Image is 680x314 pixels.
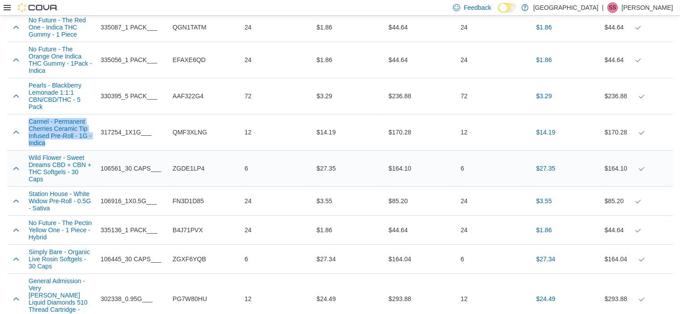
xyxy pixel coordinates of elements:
[604,163,669,174] div: $164.10
[29,82,93,110] button: Pearls - Blackberry Lemonade 1:1:1 CBN/CBD/THC - 5 Pack
[385,159,457,177] div: $164.10
[173,163,205,174] span: ZGDE1LP4
[532,87,555,105] button: $3.29
[532,123,559,141] button: $14.19
[101,127,152,138] span: 317254_1X1G___
[385,290,457,308] div: $293.88
[101,91,157,101] span: 330395_5 PACK___
[464,3,491,12] span: Feedback
[604,91,669,101] div: $236.88
[532,18,555,36] button: $1.86
[29,118,93,147] button: Carmel - ‍Permanent Cherries Ceramic Tip Infused Pre-Roll - 1G - Indica
[604,254,669,264] div: $164.04
[457,221,529,239] div: 24
[536,226,552,234] span: $1.86
[29,154,93,183] button: Wild Flower - Sweet Dreams CBD + CBN + THC Softgels - 30 Caps
[29,248,93,270] button: Simply Bare - Organic Live Rosin Softgels - 30 Caps
[101,22,157,33] span: 335087_1 PACK___
[607,2,618,13] div: Shawn Skerlj
[241,123,313,141] div: 12
[536,23,552,32] span: $1.86
[18,3,58,12] img: Cova
[604,54,669,65] div: $44.64
[101,225,157,235] span: 335136_1 PACK___
[457,87,529,105] div: 72
[457,18,529,36] div: 24
[173,225,203,235] span: B4J71PVX
[101,196,156,206] span: 106916_1X0.5G___
[385,250,457,268] div: $164.04
[385,87,457,105] div: $236.88
[604,293,669,304] div: $293.88
[29,190,93,212] button: Station House - White Widow Pre-Roll - 0.5G - Sativa
[498,3,517,13] input: Dark Mode
[457,159,529,177] div: 6
[241,221,313,239] div: 24
[609,2,616,13] span: SS
[173,293,207,304] span: PG7W80HU
[29,17,93,38] button: No Future - The Red One - Indica THC Gummy - 1 Piece
[173,127,207,138] span: QMF3XLNG
[457,192,529,210] div: 24
[532,250,559,268] button: $27.34
[241,18,313,36] div: 24
[385,192,457,210] div: $85.20
[604,196,669,206] div: $85.20
[241,250,313,268] div: 6
[602,2,604,13] p: |
[313,87,385,105] div: $3.29
[313,290,385,308] div: $24.49
[173,22,207,33] span: QGN1TATM
[313,250,385,268] div: $27.34
[604,225,669,235] div: $44.64
[313,159,385,177] div: $27.35
[536,255,555,264] span: $27.34
[101,54,157,65] span: 335056_1 PACK___
[536,55,552,64] span: $1.86
[29,219,93,241] button: No Future - The Pectin Yellow One - 1 Piece - Hybrid
[101,254,161,264] span: 106445_30 CAPS___
[532,221,555,239] button: $1.86
[532,192,555,210] button: $3.55
[532,159,559,177] button: $27.35
[173,196,204,206] span: FN3D1D85
[313,123,385,141] div: $14.19
[101,163,161,174] span: 106561_30 CAPS___
[457,51,529,69] div: 24
[536,197,552,205] span: $3.55
[313,192,385,210] div: $3.55
[533,2,598,13] p: [GEOGRAPHIC_DATA]
[604,22,669,33] div: $44.64
[536,294,555,303] span: $24.49
[313,18,385,36] div: $1.86
[621,2,673,13] p: [PERSON_NAME]
[313,221,385,239] div: $1.86
[385,51,457,69] div: $44.64
[173,54,206,65] span: EFAXE6QD
[173,254,206,264] span: ZGXF6YQB
[604,127,669,138] div: $170.28
[457,250,529,268] div: 6
[173,91,203,101] span: AAF322G4
[385,221,457,239] div: $44.64
[241,290,313,308] div: 12
[241,51,313,69] div: 24
[532,290,559,308] button: $24.49
[101,293,152,304] span: 302338_0.95G___
[385,18,457,36] div: $44.64
[536,164,555,173] span: $27.35
[385,123,457,141] div: $170.28
[457,290,529,308] div: 12
[241,87,313,105] div: 72
[241,192,313,210] div: 24
[536,92,552,100] span: $3.29
[532,51,555,69] button: $1.86
[536,128,555,137] span: $14.19
[457,123,529,141] div: 12
[241,159,313,177] div: 6
[29,46,93,74] button: No Future - The Orange One Indica THC Gummy - 1Pack - Indica
[313,51,385,69] div: $1.86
